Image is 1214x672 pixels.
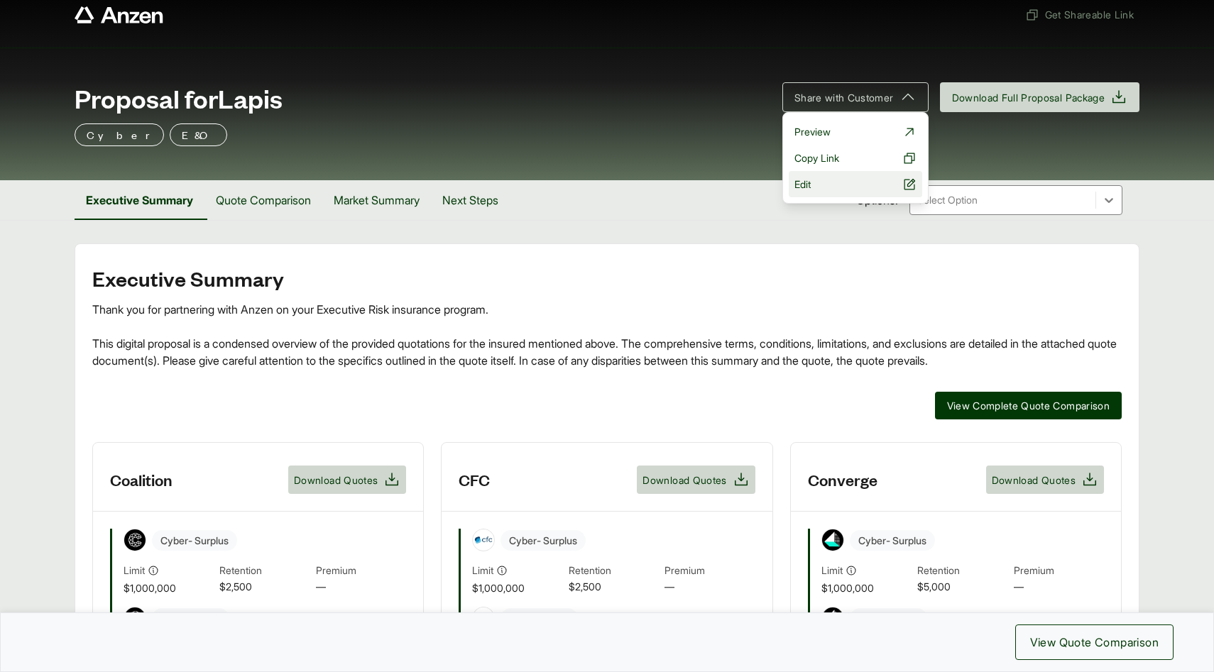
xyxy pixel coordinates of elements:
[75,84,283,112] span: Proposal for Lapis
[850,608,927,629] span: E&O - Surplus
[940,82,1140,112] button: Download Full Proposal Package
[794,150,839,165] span: Copy Link
[665,579,755,595] span: —
[431,180,510,220] button: Next Steps
[794,90,894,105] span: Share with Customer
[1015,624,1174,660] button: View Quote Comparison
[665,563,755,579] span: Premium
[794,177,811,192] span: Edit
[789,145,922,171] button: Copy Link
[808,469,877,490] h3: Converge
[501,530,586,551] span: Cyber - Surplus
[917,579,1007,595] span: $5,000
[637,466,755,494] button: Download Quotes
[75,6,163,23] a: Anzen website
[124,529,146,551] img: Coalition
[204,180,322,220] button: Quote Comparison
[288,466,406,494] button: Download Quotes
[75,180,204,220] button: Executive Summary
[952,90,1105,105] span: Download Full Proposal Package
[501,608,578,629] span: E&O - Surplus
[986,466,1104,494] button: Download Quotes
[219,563,310,579] span: Retention
[1025,7,1134,22] span: Get Shareable Link
[124,580,214,595] span: $1,000,000
[110,469,173,490] h3: Coalition
[87,126,152,143] p: Cyber
[322,180,431,220] button: Market Summary
[1014,579,1104,595] span: —
[569,579,659,595] span: $2,500
[152,530,237,551] span: Cyber - Surplus
[821,580,912,595] span: $1,000,000
[822,529,843,551] img: Converge
[92,267,1122,290] h2: Executive Summary
[642,473,726,488] span: Download Quotes
[789,119,922,145] a: Preview
[1014,563,1104,579] span: Premium
[917,563,1007,579] span: Retention
[569,563,659,579] span: Retention
[992,473,1076,488] span: Download Quotes
[473,607,494,629] img: CFC
[152,608,229,629] span: E&O - Surplus
[1019,1,1139,28] button: Get Shareable Link
[947,398,1110,413] span: View Complete Quote Comparison
[294,473,378,488] span: Download Quotes
[473,529,494,551] img: CFC
[219,579,310,595] span: $2,500
[92,301,1122,369] div: Thank you for partnering with Anzen on your Executive Risk insurance program. This digital propos...
[182,126,215,143] p: E&O
[935,392,1122,419] button: View Complete Quote Comparison
[789,171,922,197] a: Edit
[794,124,831,139] span: Preview
[822,607,843,629] img: Converge
[316,563,406,579] span: Premium
[124,563,145,578] span: Limit
[850,530,935,551] span: Cyber - Surplus
[316,579,406,595] span: —
[124,607,146,629] img: Coalition
[821,563,843,578] span: Limit
[472,563,493,578] span: Limit
[472,580,562,595] span: $1,000,000
[782,82,929,112] button: Share with Customer
[459,469,490,490] h3: CFC
[1030,634,1159,651] span: View Quote Comparison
